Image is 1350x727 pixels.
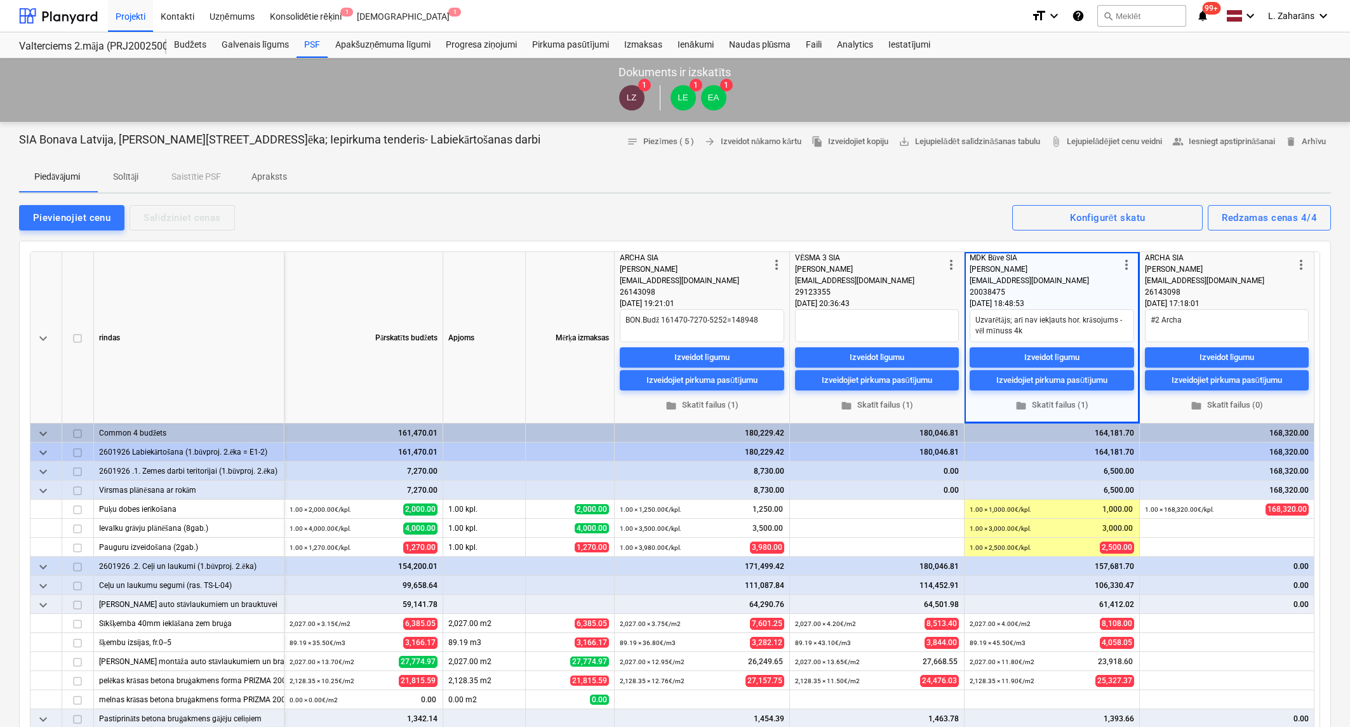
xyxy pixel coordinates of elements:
[290,658,354,665] small: 2,027.00 × 13.70€ / m2
[166,32,214,58] div: Budžets
[1145,298,1309,309] div: [DATE] 17:18:01
[1285,136,1297,147] span: delete
[970,424,1134,443] div: 164,181.70
[841,399,852,411] span: folder
[670,32,721,58] div: Ienākumi
[575,618,609,629] span: 6,385.05
[1280,132,1331,152] button: Arhīvu
[290,443,438,462] div: 161,470.01
[1101,523,1134,534] span: 3,000.00
[1145,443,1309,462] div: 168,320.00
[970,396,1134,415] button: Skatīt failus (1)
[720,79,733,91] span: 1
[822,373,933,388] div: Izveidojiet pirkuma pasūtījumu
[970,544,1031,551] small: 1.00 × 2,500.00€ / kpl.
[328,32,438,58] div: Apakšuzņēmuma līgumi
[1100,542,1134,554] span: 2,500.00
[699,132,806,152] button: Izveidot nākamo kārtu
[970,370,1134,390] button: Izveidojiet pirkuma pasūtījumu
[1172,373,1283,388] div: Izveidojiet pirkuma pasūtījumu
[570,676,609,686] span: 21,815.59
[1100,637,1134,649] span: 4,058.05
[290,595,438,614] div: 59,141.78
[769,257,784,272] span: more_vert
[970,481,1134,500] div: 6,500.00
[893,132,1045,152] a: Lejupielādēt salīdzināšanas tabulu
[399,656,438,668] span: 27,774.97
[290,639,345,646] small: 89.19 × 35.50€ / m3
[925,618,959,630] span: 8,513.40
[1145,347,1309,368] button: Izveidot līgumu
[1285,135,1326,149] span: Arhīvu
[19,205,124,230] button: Pievienojiet cenu
[795,424,959,443] div: 180,046.81
[1145,557,1309,576] div: 0.00
[925,637,959,649] span: 3,844.00
[620,639,676,646] small: 89.19 × 36.80€ / m3
[399,675,438,687] span: 21,815.59
[420,695,438,705] span: 0.00
[1145,370,1309,390] button: Izveidojiet pirkuma pasūtījumu
[1293,257,1309,272] span: more_vert
[1145,286,1293,298] div: 26143098
[290,677,354,684] small: 2,128.35 × 10.25€ / m2
[19,40,151,53] div: Valterciems 2.māja (PRJ2002500) - 2601936
[627,135,694,149] span: Piezīmes ( 5 )
[297,32,328,58] a: PSF
[618,65,731,80] p: Dokuments ir izskatīts
[620,396,784,415] button: Skatīt failus (1)
[970,347,1134,368] button: Izveidot līgumu
[1145,396,1309,415] button: Skatīt failus (0)
[99,538,279,556] div: Pauguru izveidošana (2gab.)
[438,32,525,58] a: Progresa ziņojumi
[403,523,438,535] span: 4,000.00
[795,252,944,263] div: VĒSMA 3 SIA
[620,370,784,390] button: Izveidojiet pirkuma pasūtījumu
[1145,424,1309,443] div: 168,320.00
[751,523,784,534] span: 3,500.00
[795,639,851,646] small: 89.19 × 43.10€ / m3
[1095,675,1134,687] span: 25,327.37
[340,8,353,17] span: 1
[881,32,938,58] a: Iestatījumi
[795,443,959,462] div: 180,046.81
[36,464,51,479] span: keyboard_arrow_down
[970,309,1134,342] textarea: Uzvarētājs; arī nav iekļauts hor. krāsojums - vēl mīnuss 4k
[622,132,699,152] button: Piezīmes ( 5 )
[1200,350,1255,365] div: Izveidot līgumu
[99,557,279,575] div: 2601926 .2. Ceļi un laukumi (1.būvproj. 2.ēka)
[290,557,438,576] div: 154,200.01
[443,519,526,538] div: 1.00 kpl.
[620,525,681,532] small: 1.00 × 3,500.00€ / kpl.
[575,542,609,552] span: 1,270.00
[110,170,141,183] p: Solītāji
[36,597,51,613] span: keyboard_arrow_down
[443,671,526,690] div: 2,128.35 m2
[970,639,1026,646] small: 89.19 × 45.50€ / m3
[829,32,881,58] a: Analytics
[443,500,526,519] div: 1.00 kpl.
[701,85,726,110] div: Eriks Andžāns
[920,675,959,687] span: 24,476.03
[1015,399,1027,411] span: folder
[33,210,110,226] div: Pievienojiet cenu
[575,504,609,514] span: 2,000.00
[620,252,769,263] div: ARCHA SIA
[627,93,637,102] span: LZ
[944,257,959,272] span: more_vert
[970,276,1089,285] span: [EMAIL_ADDRESS][DOMAIN_NAME]
[1145,462,1309,481] div: 168,320.00
[970,525,1031,532] small: 1.00 × 3,000.00€ / kpl.
[290,697,338,704] small: 0.00 × 0.00€ / m2
[1119,257,1134,272] span: more_vert
[750,618,784,630] span: 7,601.25
[970,286,1119,298] div: 20038475
[1045,132,1166,152] a: Lejupielādējiet cenu veidni
[812,135,888,149] span: Izveidojiet kopiju
[620,443,784,462] div: 180,229.42
[850,350,905,365] div: Izveidot līgumu
[290,424,438,443] div: 161,470.01
[617,32,670,58] div: Izmaksas
[443,652,526,671] div: 2,027.00 m2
